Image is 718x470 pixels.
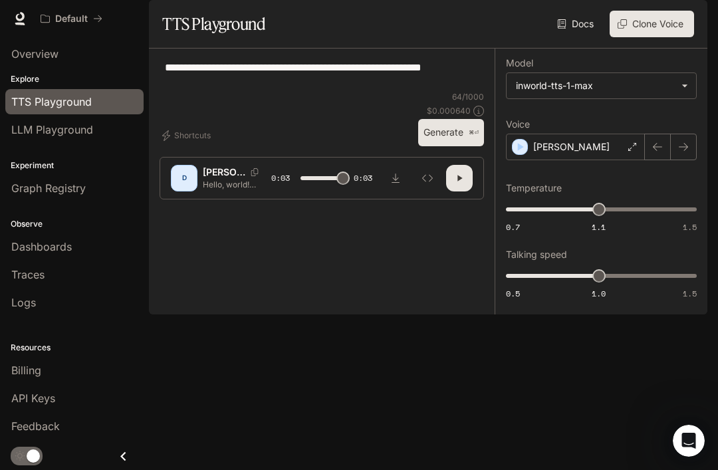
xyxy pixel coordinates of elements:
[506,120,530,129] p: Voice
[469,129,479,137] p: ⌘⏎
[35,5,108,32] button: All workspaces
[245,168,264,176] button: Copy Voice ID
[610,11,694,37] button: Clone Voice
[162,11,265,37] h1: TTS Playground
[506,250,567,259] p: Talking speed
[55,13,88,25] p: Default
[507,73,696,98] div: inworld-tts-1-max
[203,166,245,179] p: [PERSON_NAME]
[506,183,562,193] p: Temperature
[427,105,471,116] p: $ 0.000640
[506,59,533,68] p: Model
[516,79,675,92] div: inworld-tts-1-max
[418,119,484,146] button: Generate⌘⏎
[414,165,441,191] button: Inspect
[452,91,484,102] p: 64 / 1000
[271,172,290,185] span: 0:03
[506,288,520,299] span: 0.5
[533,140,610,154] p: [PERSON_NAME]
[354,172,372,185] span: 0:03
[683,288,697,299] span: 1.5
[506,221,520,233] span: 0.7
[382,165,409,191] button: Download audio
[592,221,606,233] span: 1.1
[592,288,606,299] span: 1.0
[554,11,599,37] a: Docs
[683,221,697,233] span: 1.5
[160,125,216,146] button: Shortcuts
[203,179,267,190] p: Hello, world! What a wonderful day to be a text-to-speech model!
[673,425,705,457] iframe: Intercom live chat
[174,168,195,189] div: D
